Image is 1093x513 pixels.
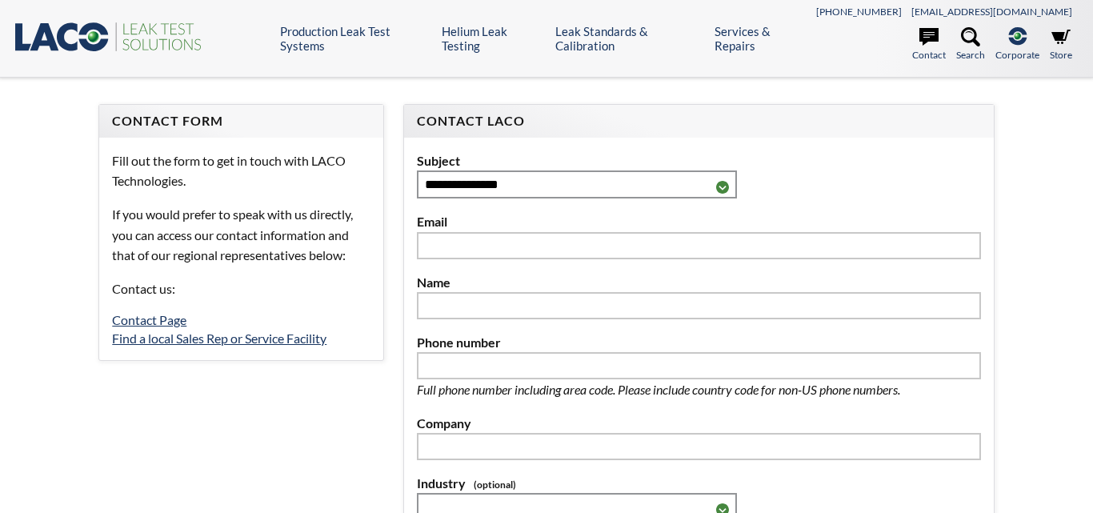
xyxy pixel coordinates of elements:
label: Subject [417,150,980,171]
h4: Contact LACO [417,113,980,130]
a: Find a local Sales Rep or Service Facility [112,331,326,346]
a: [EMAIL_ADDRESS][DOMAIN_NAME] [911,6,1072,18]
h4: Contact Form [112,113,370,130]
a: Leak Standards & Calibration [555,24,703,53]
p: Full phone number including area code. Please include country code for non-US phone numbers. [417,379,953,400]
a: [PHONE_NUMBER] [816,6,902,18]
a: Helium Leak Testing [442,24,543,53]
a: Search [956,27,985,62]
label: Name [417,272,980,293]
p: Fill out the form to get in touch with LACO Technologies. [112,150,370,191]
a: Contact [912,27,946,62]
label: Company [417,413,980,434]
a: Services & Repairs [715,24,809,53]
p: Contact us: [112,279,370,299]
label: Email [417,211,980,232]
a: Production Leak Test Systems [280,24,430,53]
label: Industry [417,473,980,494]
a: Store [1050,27,1072,62]
span: Corporate [995,47,1039,62]
p: If you would prefer to speak with us directly, you can access our contact information and that of... [112,204,370,266]
label: Phone number [417,332,980,353]
a: Contact Page [112,312,186,327]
